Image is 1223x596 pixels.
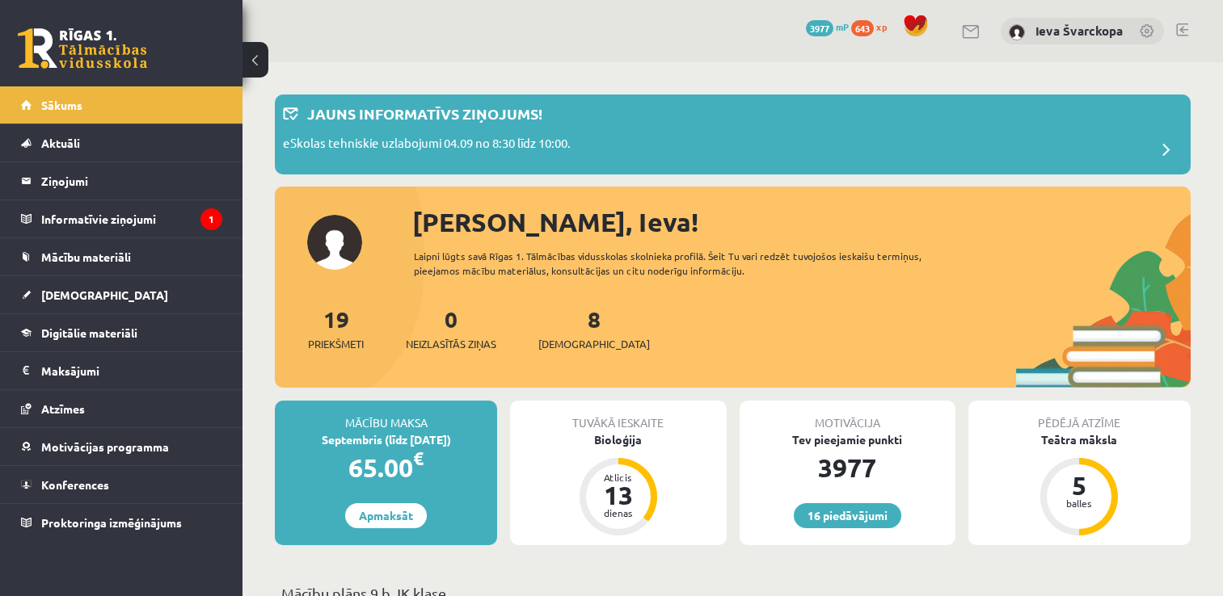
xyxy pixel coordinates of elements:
span: 643 [851,20,874,36]
span: Mācību materiāli [41,250,131,264]
a: Apmaksāt [345,503,427,528]
a: Aktuāli [21,124,222,162]
div: Bioloģija [510,431,726,448]
span: Proktoringa izmēģinājums [41,515,182,530]
span: Atzīmes [41,401,85,416]
span: Sākums [41,98,82,112]
a: Digitālie materiāli [21,314,222,351]
div: Tuvākā ieskaite [510,401,726,431]
a: Sākums [21,86,222,124]
a: Atzīmes [21,390,222,427]
a: Rīgas 1. Tālmācības vidusskola [18,28,147,69]
i: 1 [200,208,222,230]
div: Teātra māksla [968,431,1191,448]
a: 8[DEMOGRAPHIC_DATA] [538,304,650,352]
a: Ziņojumi [21,162,222,199]
div: dienas [594,508,643,518]
div: [PERSON_NAME], Ieva! [412,203,1191,241]
div: 13 [594,482,643,508]
legend: Informatīvie ziņojumi [41,200,222,237]
div: balles [1055,498,1103,508]
span: Aktuāli [41,136,80,150]
a: Ieva Švarckopa [1035,23,1123,39]
a: Konferences [21,466,222,503]
span: [DEMOGRAPHIC_DATA] [41,288,168,302]
span: Neizlasītās ziņas [406,336,496,352]
a: Proktoringa izmēģinājums [21,504,222,541]
legend: Maksājumi [41,352,222,389]
a: [DEMOGRAPHIC_DATA] [21,276,222,313]
p: Jauns informatīvs ziņojums! [307,103,542,124]
span: xp [876,20,887,33]
a: Motivācijas programma [21,428,222,465]
span: Konferences [41,477,109,492]
a: Maksājumi [21,352,222,389]
div: Mācību maksa [275,401,497,431]
span: [DEMOGRAPHIC_DATA] [538,336,650,352]
div: 65.00 [275,448,497,487]
a: 3977 mP [806,20,849,33]
a: 19Priekšmeti [308,304,364,352]
div: Atlicis [594,472,643,482]
a: 0Neizlasītās ziņas [406,304,496,352]
img: Ieva Švarckopa [1009,24,1025,40]
div: Pēdējā atzīme [968,401,1191,431]
span: Priekšmeti [308,336,364,352]
div: Tev pieejamie punkti [740,431,955,448]
div: Septembris (līdz [DATE]) [275,431,497,448]
a: Bioloģija Atlicis 13 dienas [510,431,726,538]
a: Teātra māksla 5 balles [968,431,1191,538]
a: Mācību materiāli [21,238,222,275]
span: 3977 [806,20,833,36]
a: Jauns informatīvs ziņojums! eSkolas tehniskie uzlabojumi 04.09 no 8:30 līdz 10:00. [283,103,1183,166]
div: Laipni lūgts savā Rīgas 1. Tālmācības vidusskolas skolnieka profilā. Šeit Tu vari redzēt tuvojošo... [414,249,964,278]
p: eSkolas tehniskie uzlabojumi 04.09 no 8:30 līdz 10:00. [283,134,571,157]
span: € [413,447,424,470]
div: 5 [1055,472,1103,498]
span: Digitālie materiāli [41,325,137,340]
div: 3977 [740,448,955,487]
a: 16 piedāvājumi [794,503,901,528]
a: 643 xp [851,20,895,33]
span: mP [836,20,849,33]
a: Informatīvie ziņojumi1 [21,200,222,237]
div: Motivācija [740,401,955,431]
legend: Ziņojumi [41,162,222,199]
span: Motivācijas programma [41,439,169,454]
